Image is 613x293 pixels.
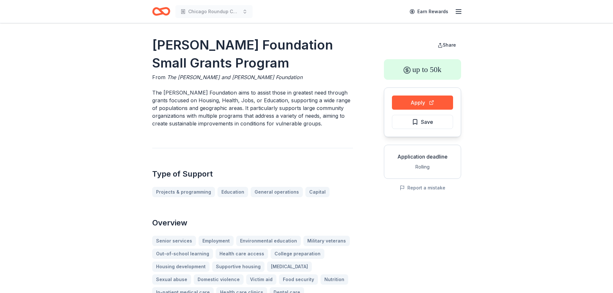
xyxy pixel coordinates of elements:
[188,8,240,15] span: Chicago Roundup Conference
[384,59,461,80] div: up to 50k
[152,187,215,197] a: Projects & programming
[392,115,453,129] button: Save
[152,73,353,81] div: From
[432,39,461,51] button: Share
[392,96,453,110] button: Apply
[400,184,445,192] button: Report a mistake
[175,5,253,18] button: Chicago Roundup Conference
[152,4,170,19] a: Home
[389,163,456,171] div: Rolling
[152,218,353,228] h2: Overview
[406,6,452,17] a: Earn Rewards
[443,42,456,48] span: Share
[389,153,456,160] div: Application deadline
[152,169,353,179] h2: Type of Support
[421,118,433,126] span: Save
[167,74,302,80] span: The [PERSON_NAME] and [PERSON_NAME] Foundation
[251,187,303,197] a: General operations
[305,187,330,197] a: Capital
[218,187,248,197] a: Education
[152,36,353,72] h1: [PERSON_NAME] Foundation Small Grants Program
[152,89,353,127] p: The [PERSON_NAME] Foundation aims to assist those in greatest need through grants focused on Hous...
